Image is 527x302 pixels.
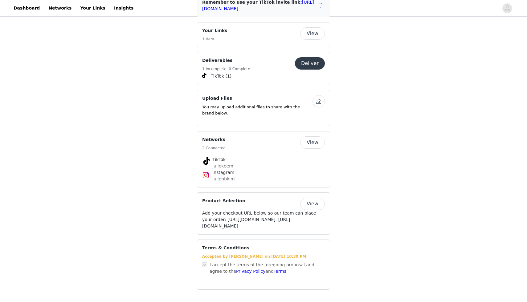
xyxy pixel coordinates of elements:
[197,192,330,235] div: Product Selection
[202,66,250,72] h5: 1 Incomplete, 0 Complete
[504,3,510,13] div: avatar
[202,136,226,143] h4: Networks
[202,36,227,42] h5: 1 Item
[295,57,325,70] button: Deliver
[197,240,330,290] div: Terms & Conditions
[212,169,315,176] h4: Instagram
[202,57,250,64] h4: Deliverables
[300,27,325,40] button: View
[236,269,265,274] a: Privacy Policy
[211,73,231,79] span: TikTok (1)
[202,198,245,204] h4: Product Selection
[197,52,330,85] div: Deliverables
[202,145,226,151] h5: 2 Connected
[76,1,109,15] a: Your Links
[45,1,75,15] a: Networks
[212,176,315,182] p: juliehbkim
[212,163,315,169] p: juliekeem
[300,198,325,210] button: View
[110,1,137,15] a: Insights
[210,262,325,275] p: I accept the terms of the foregoing proposal and agree to the and
[202,171,210,179] img: Instagram Icon
[202,95,313,102] h4: Upload Files
[202,104,313,116] p: You may upload additional files to share with the brand below.
[202,211,316,228] span: Add your checkout URL below so our team can place your order: [URL][DOMAIN_NAME], [URL][DOMAIN_NAME]
[202,254,325,259] div: Accepted by [PERSON_NAME] on [DATE] 10:30 PM
[300,136,325,149] button: View
[10,1,43,15] a: Dashboard
[197,131,330,187] div: Networks
[274,269,286,274] a: Terms
[212,156,315,163] h4: TikTok
[202,27,227,34] h4: Your Links
[202,245,249,251] h4: Terms & Conditions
